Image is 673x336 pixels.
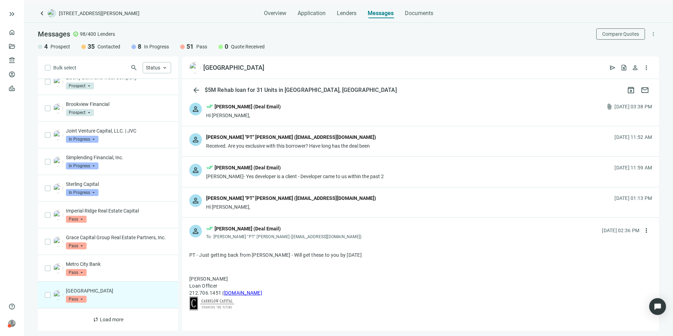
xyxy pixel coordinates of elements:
img: bd827b70-1078-4126-a2a3-5ccea289c42f [53,210,63,220]
button: keyboard_double_arrow_right [8,10,16,18]
span: 51 [186,42,193,51]
span: attach_file [606,103,613,110]
span: person [8,320,15,327]
span: done_all [206,103,213,112]
span: Pass [66,242,87,249]
div: Hi [PERSON_NAME], [206,203,376,210]
span: person [191,227,200,235]
span: Pass [66,216,87,223]
span: Lenders [97,31,115,38]
span: done_all [206,225,213,234]
span: 35 [88,42,95,51]
span: more_vert [643,227,650,234]
span: person [191,135,200,144]
span: Pass [66,296,87,303]
span: Prospect [50,43,70,50]
p: Metro City Bank [66,261,171,268]
div: To: [206,234,363,240]
button: person [630,62,641,73]
p: Sterling Capital [66,181,171,188]
span: [STREET_ADDRESS][PERSON_NAME] [59,10,140,17]
div: $5M Rehab loan for 31 Units in [GEOGRAPHIC_DATA], [GEOGRAPHIC_DATA] [203,87,398,94]
span: Prospect [66,109,94,116]
span: In Progress [66,189,98,196]
button: mail [638,83,652,97]
span: help [8,303,15,310]
span: [PERSON_NAME] "PT" [PERSON_NAME] ([EMAIL_ADDRESS][DOMAIN_NAME]) [213,234,362,239]
span: send [609,64,616,71]
div: [PERSON_NAME]- Yes developer is a client - Developer came to us within the past 2 [206,173,384,180]
div: [PERSON_NAME] "PT" [PERSON_NAME] ([EMAIL_ADDRESS][DOMAIN_NAME]) [206,194,376,202]
span: person [191,196,200,205]
div: [PERSON_NAME] (Deal Email) [215,164,281,172]
div: [PERSON_NAME] (Deal Email) [215,225,281,233]
div: Received. Are you exclusive with this borrower? Have long has the deal been [206,142,376,149]
a: keyboard_arrow_left [38,9,46,18]
span: 8 [138,42,141,51]
img: 3e081af5-9f5d-4b02-aa0e-722943aabda6 [53,290,63,300]
span: 98/400 [80,31,96,38]
span: Messages [368,10,394,16]
button: archive [624,83,638,97]
p: Joint Venture Capital, LLC. | JVC [66,127,171,134]
span: more_vert [643,64,650,71]
div: [DATE] 03:38 PM [614,103,652,110]
p: [GEOGRAPHIC_DATA] [66,287,171,294]
span: Messages [38,30,70,38]
span: check_circle [73,31,79,37]
span: Quote Received [231,43,265,50]
img: 6c4418ec-f240-48c0-bef1-c4eb31c0c857 [53,77,63,87]
div: [DATE] 02:36 PM [602,227,639,234]
span: arrow_back [192,86,200,94]
span: Prospect [66,82,94,89]
span: done_all [206,164,213,173]
div: [PERSON_NAME] "PT" [PERSON_NAME] ([EMAIL_ADDRESS][DOMAIN_NAME]) [206,133,376,141]
span: Load more [100,317,123,322]
img: 04084109-3053-406f-aa4a-1ea16ee9e384 [53,263,63,273]
img: 3e081af5-9f5d-4b02-aa0e-722943aabda6 [189,62,200,73]
span: person [191,105,200,113]
span: account_balance [8,57,13,64]
div: [DATE] 11:52 AM [614,133,652,141]
img: 68dc55fc-3bf2-43e1-ae9b-d8ca2df9717c [53,130,63,140]
img: 5fbd23af-9cda-4a9b-b3bf-e541953eb12d [53,183,63,193]
span: request_quote [620,64,627,71]
span: search [130,64,137,71]
span: In Progress [144,43,169,50]
div: Open Intercom Messenger [649,298,666,315]
span: archive [627,86,635,94]
p: Brookview Financial [66,101,171,108]
span: 0 [225,42,228,51]
div: [DATE] 11:59 AM [614,164,652,172]
span: Application [298,10,326,17]
div: Hi [PERSON_NAME], [206,112,281,119]
span: sync [93,317,98,322]
button: Compare Quotes [596,28,645,40]
div: [PERSON_NAME] (Deal Email) [215,103,281,110]
span: more_vert [650,31,657,37]
div: [DATE] 01:13 PM [614,194,652,202]
span: In Progress [66,136,98,143]
p: Grace Capital Group Real Estate Partners, Inc. [66,234,171,241]
p: Imperial Ridge Real Estate Capital [66,207,171,214]
button: more_vert [648,28,659,40]
span: Pass [196,43,207,50]
span: In Progress [66,162,98,169]
span: Documents [405,10,433,17]
span: Overview [264,10,286,17]
button: send [607,62,618,73]
span: Lenders [337,10,356,17]
img: deal-logo [48,9,56,18]
img: f11a60fd-477f-48d3-8113-3e2f32cc161d [53,103,63,113]
button: more_vert [641,225,652,236]
img: eb8ac056-2661-47f8-968c-b7715a2336ed [53,157,63,167]
span: person [191,166,200,174]
span: Status [146,65,160,70]
span: 4 [44,42,48,51]
span: Pass [66,269,87,276]
button: arrow_back [189,83,203,97]
button: more_vert [641,62,652,73]
span: Contacted [97,43,120,50]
